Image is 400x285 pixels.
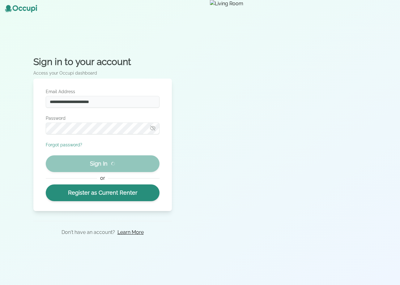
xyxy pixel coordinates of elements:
p: Don't have an account? [62,229,115,236]
span: or [97,175,108,182]
label: Password [46,115,160,121]
h2: Sign in to your account [33,56,172,67]
a: Register as Current Renter [46,184,160,201]
label: Email Address [46,89,160,95]
a: Learn More [117,229,144,236]
button: Forgot password? [46,142,82,148]
p: Access your Occupi dashboard [33,70,172,76]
